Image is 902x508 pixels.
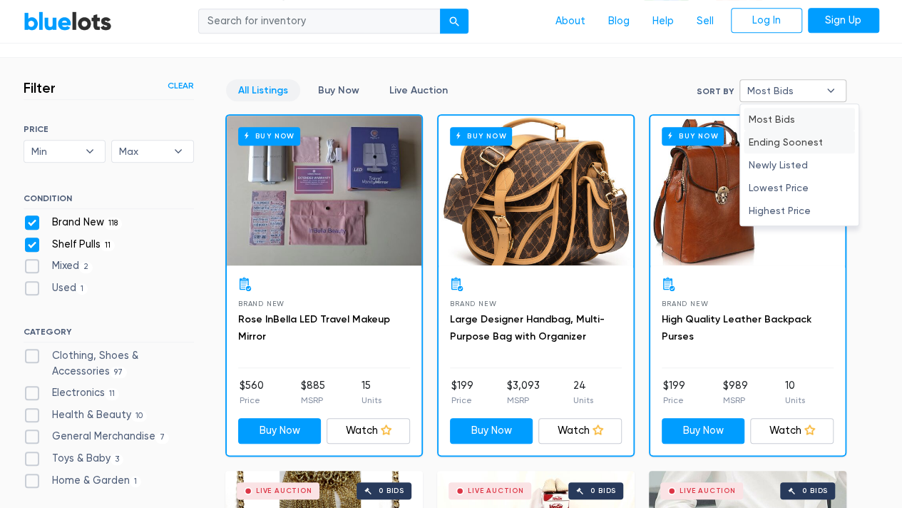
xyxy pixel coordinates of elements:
[75,141,105,162] b: ▾
[105,388,120,400] span: 11
[750,418,834,444] a: Watch
[507,394,540,407] p: MSRP
[744,153,855,176] li: Newly Listed
[744,176,855,199] li: Lowest Price
[227,116,421,265] a: Buy Now
[300,378,324,407] li: $885
[24,385,120,401] label: Electronics
[685,8,725,35] a: Sell
[24,124,194,134] h6: PRICE
[24,193,194,209] h6: CONDITION
[24,280,88,296] label: Used
[450,127,512,145] h6: Buy Now
[468,487,524,494] div: Live Auction
[590,487,616,494] div: 0 bids
[744,108,855,131] li: Most Bids
[641,8,685,35] a: Help
[680,487,736,494] div: Live Auction
[256,487,312,494] div: Live Auction
[155,432,170,444] span: 7
[131,410,148,422] span: 10
[238,418,322,444] a: Buy Now
[785,378,805,407] li: 10
[238,313,390,342] a: Rose InBella LED Travel Makeup Mirror
[663,378,685,407] li: $199
[731,8,802,34] a: Log In
[451,378,473,407] li: $199
[377,79,460,101] a: Live Auction
[119,141,166,162] span: Max
[238,300,285,308] span: Brand New
[697,85,734,98] label: Sort By
[785,394,805,407] p: Units
[362,378,381,407] li: 15
[663,394,685,407] p: Price
[163,141,193,162] b: ▾
[101,240,116,251] span: 11
[76,283,88,295] span: 1
[226,79,300,101] a: All Listings
[573,394,593,407] p: Units
[538,418,622,444] a: Watch
[747,80,819,101] span: Most Bids
[662,418,745,444] a: Buy Now
[450,313,605,342] a: Large Designer Handbag, Multi-Purpose Bag with Organizer
[130,476,142,487] span: 1
[507,378,540,407] li: $3,093
[24,451,124,467] label: Toys & Baby
[439,116,633,265] a: Buy Now
[450,418,533,444] a: Buy Now
[240,394,264,407] p: Price
[24,215,123,230] label: Brand New
[327,418,410,444] a: Watch
[24,473,142,489] label: Home & Garden
[744,131,855,153] li: Ending Soonest
[722,378,747,407] li: $989
[808,8,879,34] a: Sign Up
[24,429,170,444] label: General Merchandise
[24,348,194,379] label: Clothing, Shoes & Accessories
[24,258,93,274] label: Mixed
[238,127,300,145] h6: Buy Now
[662,313,811,342] a: High Quality Leather Backpack Purses
[662,127,724,145] h6: Buy Now
[544,8,597,35] a: About
[362,394,381,407] p: Units
[24,327,194,342] h6: CATEGORY
[24,237,116,253] label: Shelf Pulls
[597,8,641,35] a: Blog
[451,394,473,407] p: Price
[816,80,846,101] b: ▾
[24,407,148,423] label: Health & Beauty
[110,367,128,378] span: 97
[24,11,112,31] a: BlueLots
[168,79,194,92] a: Clear
[31,141,78,162] span: Min
[240,378,264,407] li: $560
[104,218,123,229] span: 118
[722,394,747,407] p: MSRP
[662,300,708,308] span: Brand New
[802,487,828,494] div: 0 bids
[24,79,56,96] h3: Filter
[379,487,404,494] div: 0 bids
[650,116,845,265] a: Buy Now
[300,394,324,407] p: MSRP
[306,79,371,101] a: Buy Now
[573,378,593,407] li: 24
[198,9,441,34] input: Search for inventory
[450,300,496,308] span: Brand New
[79,262,93,273] span: 2
[744,199,855,222] li: Highest Price
[111,454,124,465] span: 3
